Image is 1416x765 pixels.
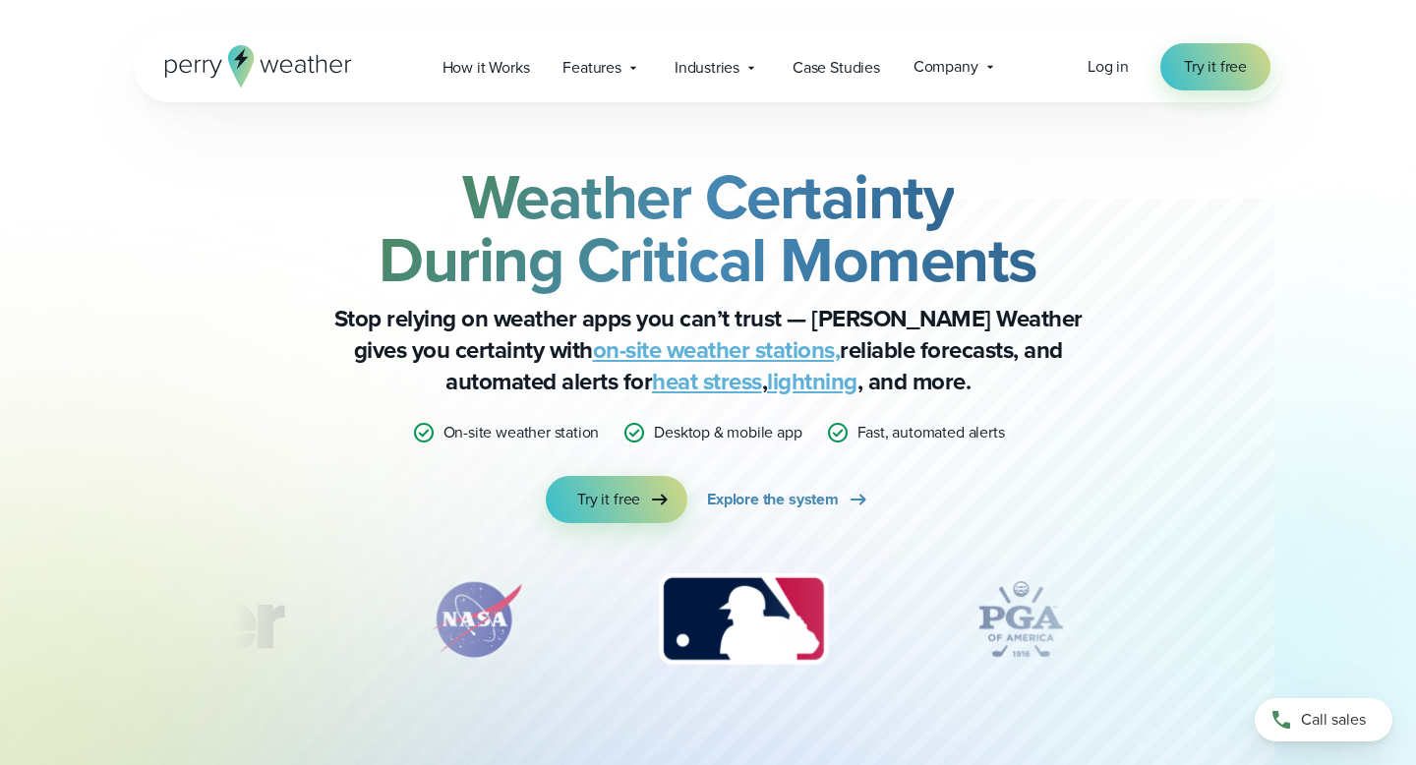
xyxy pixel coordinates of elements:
div: 2 of 12 [407,570,545,669]
a: Log in [1088,55,1129,79]
span: How it Works [442,56,530,80]
a: How it Works [426,47,547,88]
p: Fast, automated alerts [857,421,1005,444]
span: Try it free [1184,55,1247,79]
span: Try it free [577,488,640,511]
img: PGA.svg [942,570,1099,669]
a: Call sales [1255,698,1392,741]
img: MLB.svg [639,570,847,669]
span: Case Studies [793,56,880,80]
a: Try it free [1160,43,1270,90]
a: Try it free [546,476,687,523]
span: Industries [675,56,739,80]
span: Company [914,55,978,79]
p: Stop relying on weather apps you can’t trust — [PERSON_NAME] Weather gives you certainty with rel... [315,303,1101,397]
a: lightning [767,364,857,399]
span: Log in [1088,55,1129,78]
img: Turner-Construction_1.svg [33,570,313,669]
div: 4 of 12 [942,570,1099,669]
strong: Weather Certainty During Critical Moments [379,150,1037,306]
div: slideshow [232,570,1184,678]
p: Desktop & mobile app [654,421,801,444]
span: Explore the system [707,488,839,511]
p: On-site weather station [443,421,600,444]
a: on-site weather stations, [593,332,841,368]
a: Case Studies [776,47,897,88]
a: heat stress [652,364,762,399]
span: Features [562,56,621,80]
div: 1 of 12 [33,570,313,669]
img: NASA.svg [407,570,545,669]
a: Explore the system [707,476,870,523]
span: Call sales [1301,708,1366,732]
div: 3 of 12 [639,570,847,669]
